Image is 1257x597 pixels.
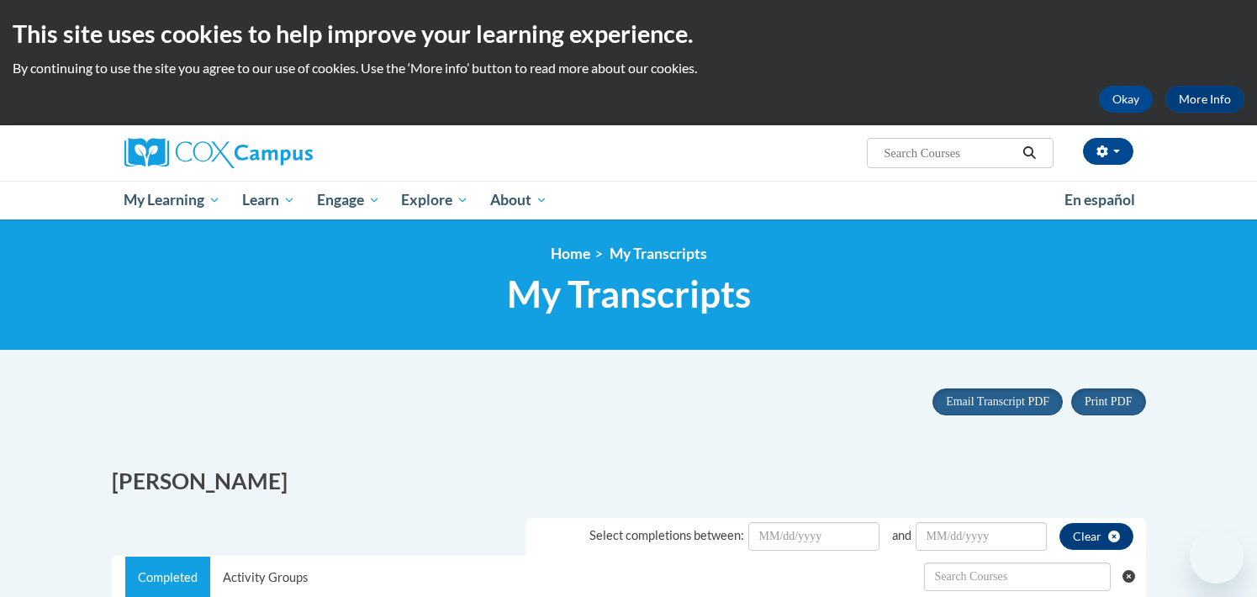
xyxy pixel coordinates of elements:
[1165,86,1244,113] a: More Info
[13,59,1244,77] p: By continuing to use the site you agree to our use of cookies. Use the ‘More info’ button to read...
[490,190,547,210] span: About
[507,272,751,316] span: My Transcripts
[1099,86,1153,113] button: Okay
[946,395,1049,408] span: Email Transcript PDF
[882,143,1017,163] input: Search Courses
[589,528,744,542] span: Select completions between:
[1071,388,1145,415] button: Print PDF
[1054,182,1146,218] a: En español
[1083,138,1133,165] button: Account Settings
[1064,191,1135,209] span: En español
[112,466,616,497] h2: [PERSON_NAME]
[479,181,558,219] a: About
[1059,523,1133,550] button: clear
[916,522,1047,551] input: Date Input
[306,181,391,219] a: Engage
[892,528,911,542] span: and
[924,563,1111,591] input: Search Withdrawn Transcripts
[401,190,468,210] span: Explore
[551,245,590,262] a: Home
[124,138,313,168] img: Cox Campus
[1122,557,1145,597] button: Clear searching
[610,245,707,262] span: My Transcripts
[390,181,479,219] a: Explore
[1017,143,1042,163] button: Search
[317,190,380,210] span: Engage
[124,190,220,210] span: My Learning
[13,17,1244,50] h2: This site uses cookies to help improve your learning experience.
[748,522,879,551] input: Date Input
[231,181,306,219] a: Learn
[124,138,444,168] a: Cox Campus
[114,181,232,219] a: My Learning
[1190,530,1244,584] iframe: Button to launch messaging window
[1085,395,1132,408] span: Print PDF
[932,388,1063,415] button: Email Transcript PDF
[242,190,295,210] span: Learn
[99,181,1159,219] div: Main menu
